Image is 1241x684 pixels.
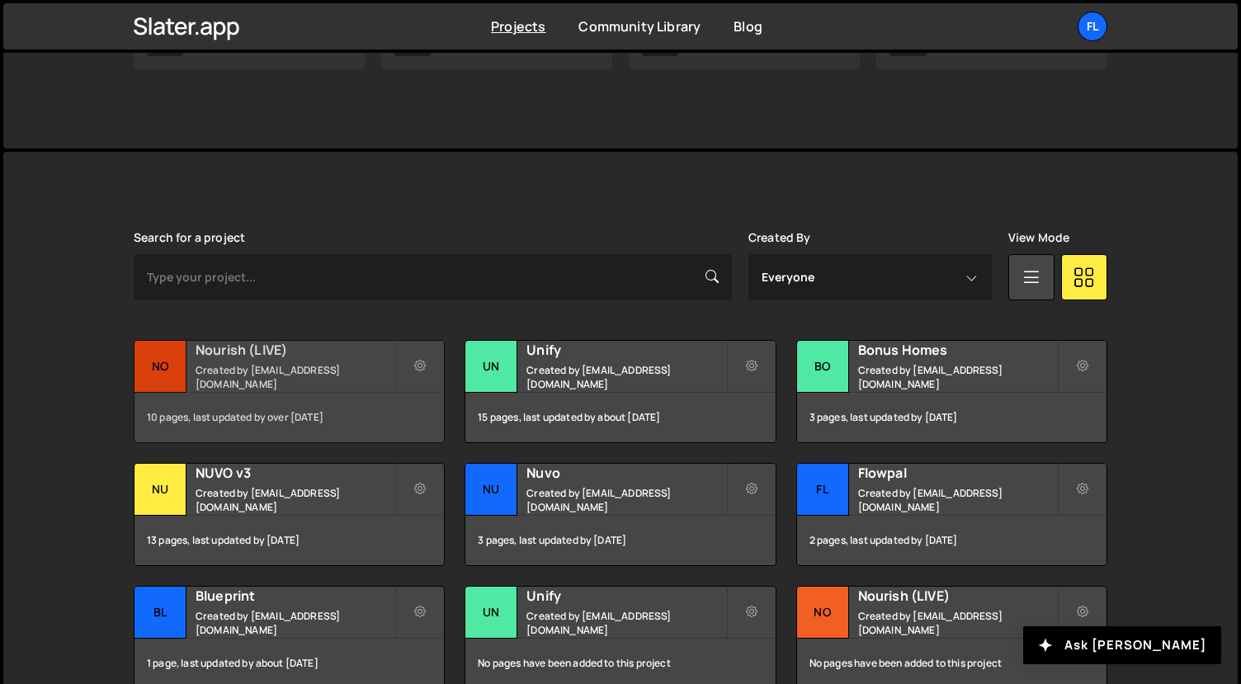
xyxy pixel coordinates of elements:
[134,340,445,443] a: No Nourish (LIVE) Created by [EMAIL_ADDRESS][DOMAIN_NAME] 10 pages, last updated by over [DATE]
[447,40,510,54] p: #10031793
[526,341,725,359] h2: Unify
[1023,626,1221,664] button: Ask [PERSON_NAME]
[526,486,725,514] small: Created by [EMAIL_ADDRESS][DOMAIN_NAME]
[943,40,1022,54] p: 10
[1008,231,1069,244] label: View Mode
[797,393,1107,442] div: 3 pages, last updated by [DATE]
[858,587,1057,605] h2: Nourish (LIVE)
[196,587,394,605] h2: Blueprint
[491,17,545,35] a: Projects
[465,463,776,566] a: Nu Nuvo Created by [EMAIL_ADDRESS][DOMAIN_NAME] 3 pages, last updated by [DATE]
[1078,12,1107,41] a: Fl
[796,463,1107,566] a: Fl Flowpal Created by [EMAIL_ADDRESS][DOMAIN_NAME] 2 pages, last updated by [DATE]
[578,17,701,35] a: Community Library
[858,464,1057,482] h2: Flowpal
[134,463,445,566] a: NU NUVO v3 Created by [EMAIL_ADDRESS][DOMAIN_NAME] 13 pages, last updated by [DATE]
[797,587,849,639] div: No
[797,341,849,393] div: Bo
[734,17,762,35] a: Blog
[134,254,732,300] input: Type your project...
[797,464,849,516] div: Fl
[196,363,394,391] small: Created by [EMAIL_ADDRESS][DOMAIN_NAME]
[134,516,444,565] div: 13 pages, last updated by [DATE]
[858,341,1057,359] h2: Bonus Homes
[465,587,517,639] div: Un
[465,340,776,443] a: Un Unify Created by [EMAIL_ADDRESS][DOMAIN_NAME] 15 pages, last updated by about [DATE]
[134,231,245,244] label: Search for a project
[134,393,444,442] div: 10 pages, last updated by over [DATE]
[858,486,1057,514] small: Created by [EMAIL_ADDRESS][DOMAIN_NAME]
[134,341,186,393] div: No
[465,393,775,442] div: 15 pages, last updated by about [DATE]
[465,516,775,565] div: 3 pages, last updated by [DATE]
[196,609,394,637] small: Created by [EMAIL_ADDRESS][DOMAIN_NAME]
[797,516,1107,565] div: 2 pages, last updated by [DATE]
[526,587,725,605] h2: Unify
[134,587,186,639] div: Bl
[134,464,186,516] div: NU
[196,464,394,482] h2: NUVO v3
[748,231,811,244] label: Created By
[196,341,394,359] h2: Nourish (LIVE)
[196,486,394,514] small: Created by [EMAIL_ADDRESS][DOMAIN_NAME]
[526,609,725,637] small: Created by [EMAIL_ADDRESS][DOMAIN_NAME]
[465,341,517,393] div: Un
[526,464,725,482] h2: Nuvo
[465,464,517,516] div: Nu
[526,363,725,391] small: Created by [EMAIL_ADDRESS][DOMAIN_NAME]
[858,363,1057,391] small: Created by [EMAIL_ADDRESS][DOMAIN_NAME]
[787,40,818,54] span: 0 / 10
[796,340,1107,443] a: Bo Bonus Homes Created by [EMAIL_ADDRESS][DOMAIN_NAME] 3 pages, last updated by [DATE]
[858,609,1057,637] small: Created by [EMAIL_ADDRESS][DOMAIN_NAME]
[200,40,280,54] p: Bonus Homes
